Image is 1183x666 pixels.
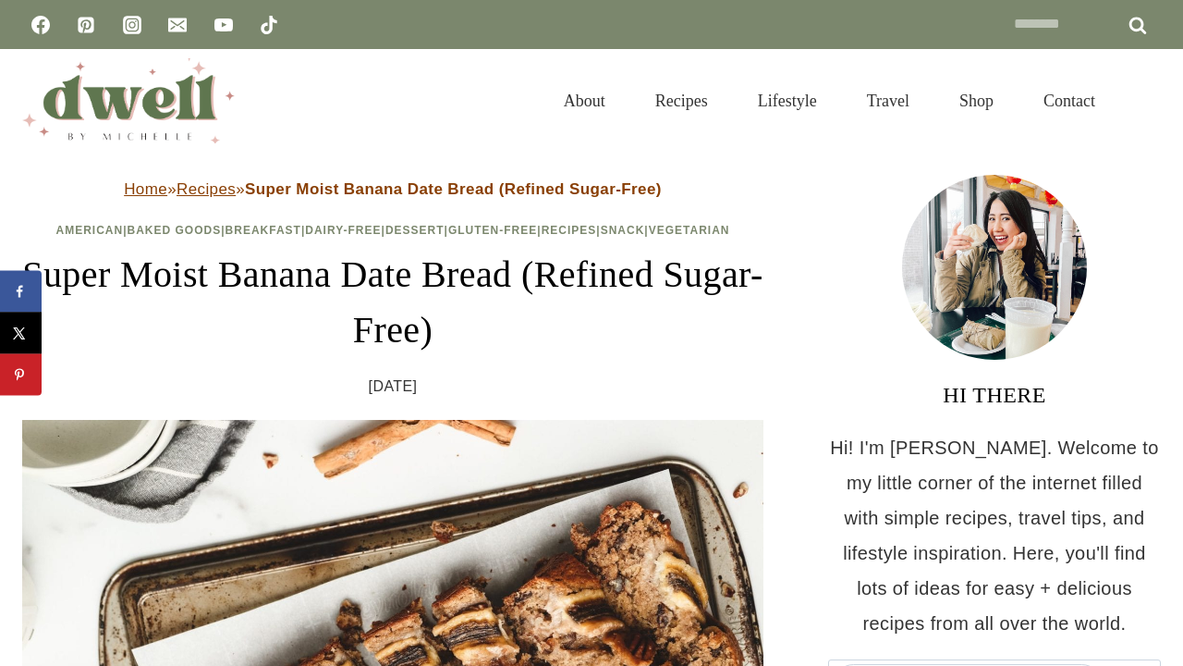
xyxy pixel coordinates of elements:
[385,224,445,237] a: Dessert
[22,6,59,43] a: Facebook
[114,6,151,43] a: Instagram
[542,224,597,237] a: Recipes
[369,373,418,401] time: [DATE]
[226,224,301,237] a: Breakfast
[67,6,104,43] a: Pinterest
[828,430,1161,641] p: Hi! I'm [PERSON_NAME]. Welcome to my little corner of the internet filled with simple recipes, tr...
[205,6,242,43] a: YouTube
[828,378,1161,412] h3: HI THERE
[934,68,1018,133] a: Shop
[601,224,645,237] a: Snack
[733,68,842,133] a: Lifestyle
[448,224,537,237] a: Gluten-Free
[177,180,236,198] a: Recipes
[245,180,662,198] strong: Super Moist Banana Date Bread (Refined Sugar-Free)
[56,224,124,237] a: American
[305,224,381,237] a: Dairy-Free
[22,58,235,143] img: DWELL by michelle
[630,68,733,133] a: Recipes
[539,68,630,133] a: About
[1129,85,1161,117] button: View Search Form
[124,180,662,198] span: » »
[124,180,167,198] a: Home
[56,224,730,237] span: | | | | | | | |
[22,247,763,358] h1: Super Moist Banana Date Bread (Refined Sugar-Free)
[159,6,196,43] a: Email
[842,68,934,133] a: Travel
[649,224,730,237] a: Vegetarian
[539,68,1120,133] nav: Primary Navigation
[128,224,222,237] a: Baked Goods
[1018,68,1120,133] a: Contact
[250,6,287,43] a: TikTok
